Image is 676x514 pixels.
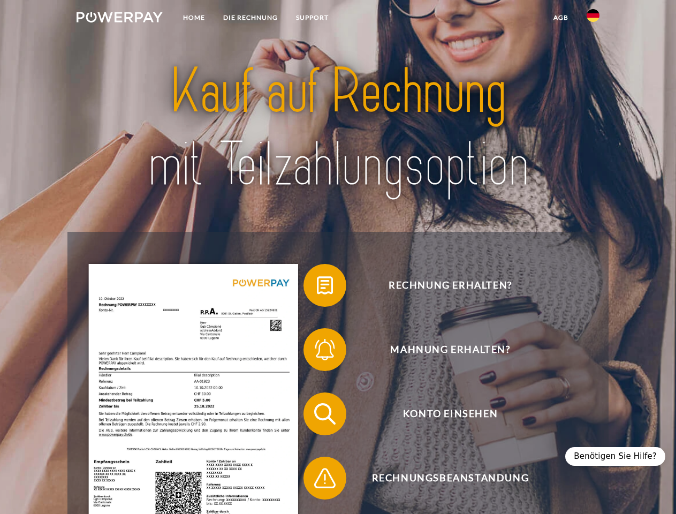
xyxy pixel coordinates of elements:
a: DIE RECHNUNG [214,8,287,27]
img: qb_bill.svg [312,272,338,299]
button: Mahnung erhalten? [303,328,582,371]
a: Home [174,8,214,27]
button: Rechnung erhalten? [303,264,582,307]
img: qb_search.svg [312,400,338,427]
span: Konto einsehen [319,392,581,435]
a: SUPPORT [287,8,338,27]
img: de [587,9,599,22]
div: Benötigen Sie Hilfe? [565,447,665,466]
a: agb [544,8,578,27]
span: Rechnungsbeanstandung [319,457,581,500]
img: logo-powerpay-white.svg [77,12,163,22]
button: Konto einsehen [303,392,582,435]
img: qb_bell.svg [312,336,338,363]
button: Rechnungsbeanstandung [303,457,582,500]
img: qb_warning.svg [312,465,338,492]
span: Rechnung erhalten? [319,264,581,307]
img: title-powerpay_de.svg [102,51,574,205]
span: Mahnung erhalten? [319,328,581,371]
